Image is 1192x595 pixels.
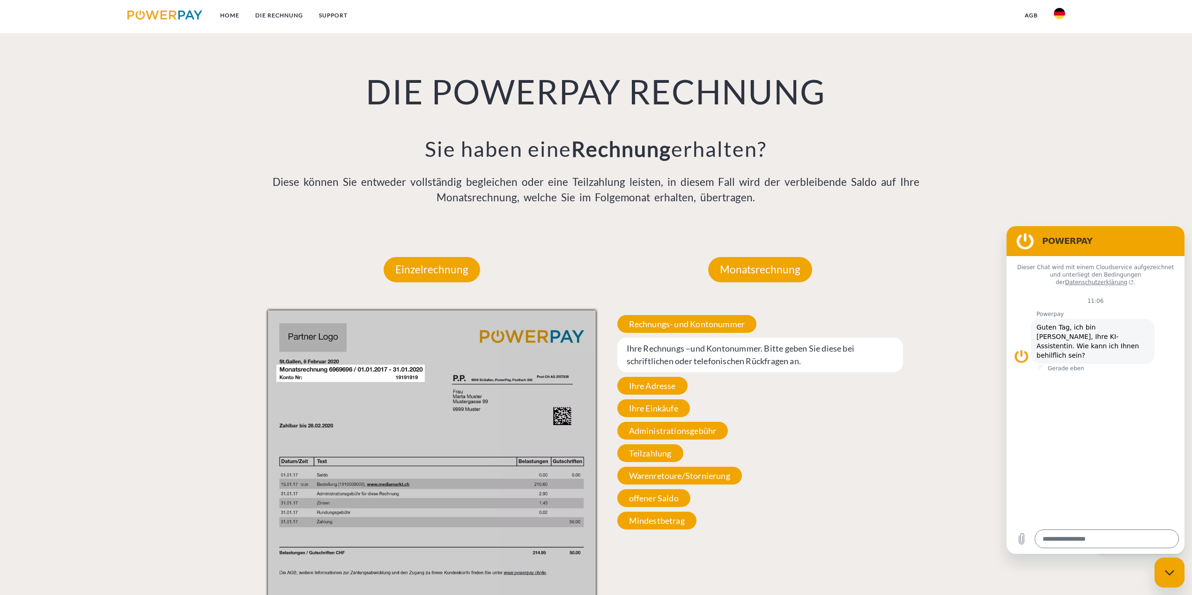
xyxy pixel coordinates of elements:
[127,10,203,20] img: logo-powerpay.svg
[571,136,671,162] b: Rechnung
[311,7,355,24] a: SUPPORT
[617,512,696,529] span: Mindestbetrag
[247,7,311,24] a: DIE RECHNUNG
[1155,558,1185,588] iframe: Schaltfläche zum Öffnen des Messaging-Fensters; Konversation läuft
[617,338,903,372] span: Ihre Rechnungs –und Kontonummer. Bitte geben Sie diese bei schriftlichen oder telefonischen Rückf...
[1054,8,1065,19] img: de
[617,377,688,395] span: Ihre Adresse
[268,70,925,112] h1: DIE POWERPAY RECHNUNG
[617,444,683,462] span: Teilzahlung
[268,136,925,162] h3: Sie haben eine erhalten?
[617,467,742,485] span: Warenretoure/Stornierung
[1017,7,1046,24] a: agb
[384,257,480,282] p: Einzelrechnung
[617,315,757,333] span: Rechnungs- und Kontonummer
[268,174,925,206] p: Diese können Sie entweder vollständig begleichen oder eine Teilzahlung leisten, in diesem Fall wi...
[212,7,247,24] a: Home
[617,399,690,417] span: Ihre Einkäufe
[617,489,690,507] span: offener Saldo
[617,422,728,440] span: Administrationsgebühr
[1007,226,1185,554] iframe: Messaging-Fenster
[708,257,812,282] p: Monatsrechnung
